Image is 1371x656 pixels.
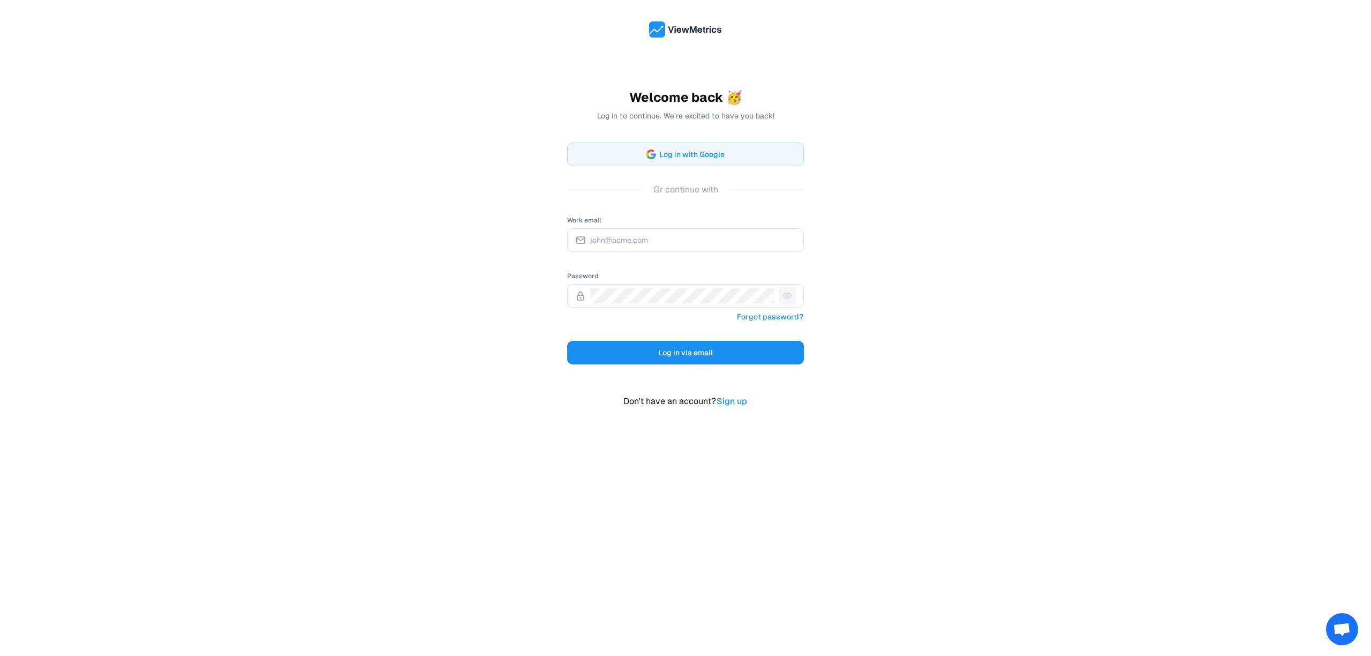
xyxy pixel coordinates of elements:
[659,148,725,161] span: Log in with Google
[567,110,804,121] p: Log in to continue. We're excited to have you back!
[567,394,804,408] p: Don't have an account?
[590,233,796,248] input: john@acme.com
[567,216,601,225] label: Work email
[567,89,804,106] h1: Welcome back 🥳
[736,310,804,324] a: Forgot password?
[649,21,722,38] img: ViewMetrics's logo
[1326,613,1358,645] div: Open chat
[643,183,729,196] span: Or continue with
[567,272,598,280] label: Password
[567,341,804,364] button: Log in via email
[716,394,748,408] a: Sign up
[567,143,804,166] button: Log in with Google
[658,346,713,359] span: Log in via email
